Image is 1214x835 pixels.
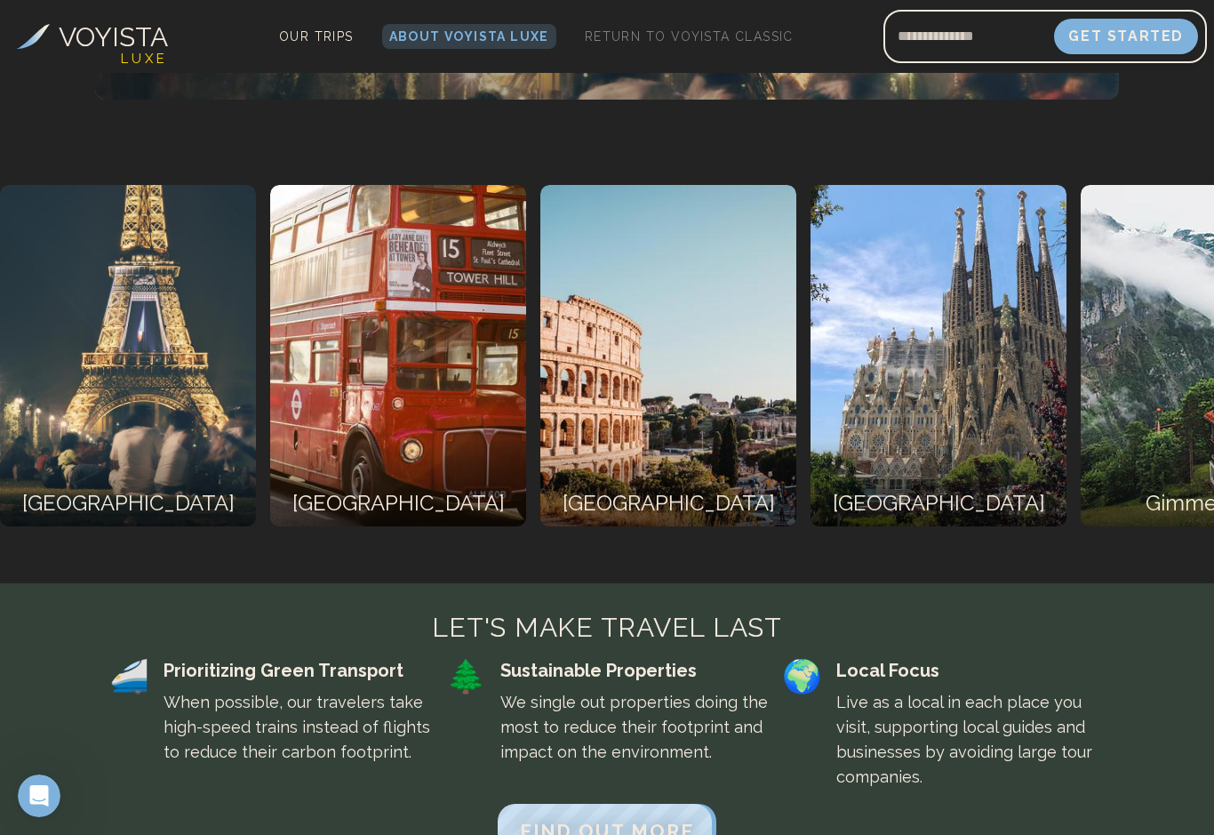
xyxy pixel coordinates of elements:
p: We single out properties doing the most to reduce their footprint and impact on the environment. [500,690,769,765]
input: Email address [883,15,1054,58]
img: Cover photo for barcelona [801,185,1057,526]
a: [GEOGRAPHIC_DATA] [801,185,1057,526]
span: About Voyista Luxe [389,29,549,44]
span: Our Trips [279,29,354,44]
span: 🚄 [109,658,149,694]
span: 🌍 [782,658,822,694]
a: About Voyista Luxe [382,24,556,49]
h2: LET'S MAKE TRAVEL LAST [109,612,1105,644]
div: Local Focus [836,658,1105,683]
span: 🌲 [446,658,486,694]
h2: [GEOGRAPHIC_DATA] [268,487,509,519]
button: Get Started [1054,19,1198,54]
img: Voyista Logo [17,24,50,49]
img: Cover photo for rome [531,185,787,526]
img: Cover photo for london [260,185,516,526]
p: Live as a local in each place you visit, supporting local guides and businesses by avoiding large... [836,690,1105,790]
h3: VOYISTA [59,17,168,57]
p: When possible, our travelers take high-speed trains instead of flights to reduce their carbon foo... [164,690,432,765]
div: Sustainable Properties [500,658,769,683]
h4: L U X E [121,49,164,69]
div: Prioritizing Green Transport [164,658,432,683]
h2: [GEOGRAPHIC_DATA] [808,487,1050,519]
h2: [GEOGRAPHIC_DATA] [538,487,779,519]
a: VOYISTA [17,17,168,57]
span: Return to Voyista Classic [585,29,794,44]
a: [GEOGRAPHIC_DATA] [260,185,516,526]
a: Return to Voyista Classic [578,24,801,49]
iframe: Intercom live chat [18,775,60,817]
a: Our Trips [272,24,361,49]
a: [GEOGRAPHIC_DATA] [531,185,787,526]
